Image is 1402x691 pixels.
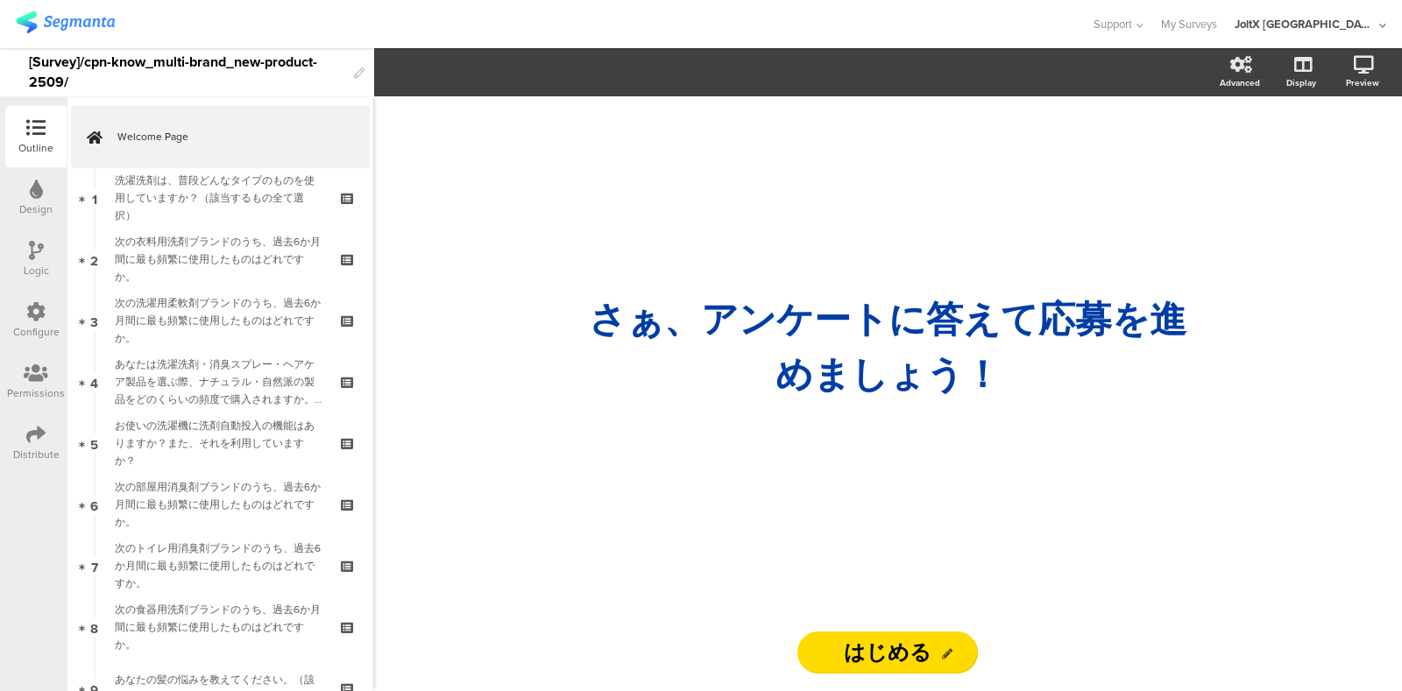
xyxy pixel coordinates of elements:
[16,11,115,33] img: segmanta logo
[19,201,53,217] div: Design
[115,356,324,408] div: あなたは洗濯洗剤・消臭スプレー・ヘアケア製品を選ぶ際、ナチュラル・自然派の製品をどのくらいの頻度で購入されますか。（いずれか一つを選択）
[29,48,345,96] div: [Survey]/cpn-know_multi-brand_new-product-2509/
[117,128,342,145] span: Welcome Page
[90,434,98,453] span: 5
[71,106,369,167] a: Welcome Page
[115,233,324,286] div: 次の衣料用洗剤ブランドのうち、過去6か月間に最も頻繁に使用したものはどれですか。
[24,263,49,279] div: Logic
[589,296,1186,397] strong: さぁ、ア ンケートに答えて応募を進めましょう！
[71,229,369,290] a: 2 次の衣料用洗剤ブランドのうち、過去6か月間に最も頻繁に使用したものはどれですか。
[18,140,53,156] div: Outline
[1286,76,1316,89] div: Display
[90,495,98,514] span: 6
[115,172,324,224] div: 洗濯洗剤は、普段どんなタイプのものを使用していますか？（該当するもの全て選択）
[91,556,98,575] span: 7
[1094,16,1132,32] span: Support
[71,167,369,229] a: 1 洗濯洗剤は、普段どんなタイプのものを使用していますか？（該当するもの全て選択）
[1346,76,1379,89] div: Preview
[90,311,98,330] span: 3
[115,417,324,469] div: お使いの洗濯機に洗剤自動投入の機能はありますか？また、それを利用していますか？
[1235,16,1375,32] div: JoltX [GEOGRAPHIC_DATA]
[115,478,324,531] div: 次の部屋用消臭剤ブランドのうち、過去6か月間に最も頻繁に使用したものはどれですか。
[90,250,98,269] span: 2
[7,385,65,401] div: Permissions
[115,539,324,592] div: 次のトイレ用消臭剤ブランドのうち、過去6か月間に最も頻繁に使用したものはどれですか。
[13,324,60,340] div: Configure
[71,412,369,474] a: 5 お使いの洗濯機に洗剤自動投入の機能はありますか？また、それを利用していますか？
[115,601,324,653] div: 次の食器用洗剤ブランドのうち、過去6か月間に最も頻繁に使用したものはどれですか。
[115,294,324,347] div: 次の洗濯用柔軟剤ブランドのうち、過去6か月間に最も頻繁に使用したものはどれですか。
[71,290,369,351] a: 3 次の洗濯用柔軟剤ブランドのうち、過去6か月間に最も頻繁に使用したものはどれですか。
[71,351,369,412] a: 4 あなたは洗濯洗剤・消臭スプレー・ヘアケア製品を選ぶ際、ナチュラル・自然派の製品をどのくらいの頻度で購入されますか。（いずれか一つを選択）
[71,474,369,535] a: 6 次の部屋用消臭剤ブランドのうち、過去6か月間に最も頻繁に使用したものはどれですか。
[71,535,369,596] a: 7 次のトイレ用消臭剤ブランドのうち、過去6か月間に最も頻繁に使用したものはどれですか。
[1220,76,1260,89] div: Advanced
[797,631,978,673] input: Start
[92,188,97,208] span: 1
[71,596,369,658] a: 8 次の食器用洗剤ブランドのうち、過去6か月間に最も頻繁に使用したものはどれですか。
[13,447,60,462] div: Distribute
[90,372,98,391] span: 4
[90,617,98,637] span: 8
